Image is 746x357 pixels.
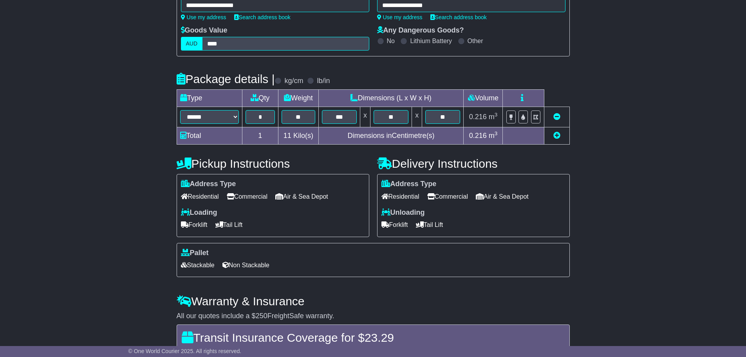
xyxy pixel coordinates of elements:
[377,14,423,20] a: Use my address
[128,348,242,354] span: © One World Courier 2025. All rights reserved.
[177,312,570,321] div: All our quotes include a $ FreightSafe warranty.
[381,190,419,203] span: Residential
[275,190,328,203] span: Air & Sea Depot
[377,157,570,170] h4: Delivery Instructions
[464,90,503,107] td: Volume
[318,90,464,107] td: Dimensions (L x W x H)
[318,127,464,145] td: Dimensions in Centimetre(s)
[242,90,278,107] td: Qty
[177,127,242,145] td: Total
[182,331,565,344] h4: Transit Insurance Coverage for $
[181,259,215,271] span: Stackable
[222,259,269,271] span: Non Stackable
[181,14,226,20] a: Use my address
[412,107,422,127] td: x
[381,180,437,188] label: Address Type
[177,157,369,170] h4: Pickup Instructions
[181,180,236,188] label: Address Type
[495,112,498,118] sup: 3
[177,72,275,85] h4: Package details |
[181,219,208,231] span: Forklift
[381,219,408,231] span: Forklift
[177,90,242,107] td: Type
[284,132,291,140] span: 11
[177,295,570,308] h4: Warranty & Insurance
[181,26,228,35] label: Goods Value
[181,37,203,51] label: AUD
[227,190,267,203] span: Commercial
[181,208,217,217] label: Loading
[317,77,330,85] label: lb/in
[476,190,529,203] span: Air & Sea Depot
[360,107,370,127] td: x
[427,190,468,203] span: Commercial
[387,37,395,45] label: No
[469,113,487,121] span: 0.216
[215,219,243,231] span: Tail Lift
[377,26,464,35] label: Any Dangerous Goods?
[468,37,483,45] label: Other
[381,208,425,217] label: Unloading
[242,127,278,145] td: 1
[278,90,319,107] td: Weight
[365,331,394,344] span: 23.29
[181,249,209,257] label: Pallet
[278,127,319,145] td: Kilo(s)
[553,132,560,140] a: Add new item
[410,37,452,45] label: Lithium Battery
[284,77,303,85] label: kg/cm
[495,130,498,136] sup: 3
[489,132,498,140] span: m
[553,113,560,121] a: Remove this item
[416,219,443,231] span: Tail Lift
[234,14,291,20] a: Search address book
[430,14,487,20] a: Search address book
[181,190,219,203] span: Residential
[489,113,498,121] span: m
[469,132,487,140] span: 0.216
[256,312,267,320] span: 250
